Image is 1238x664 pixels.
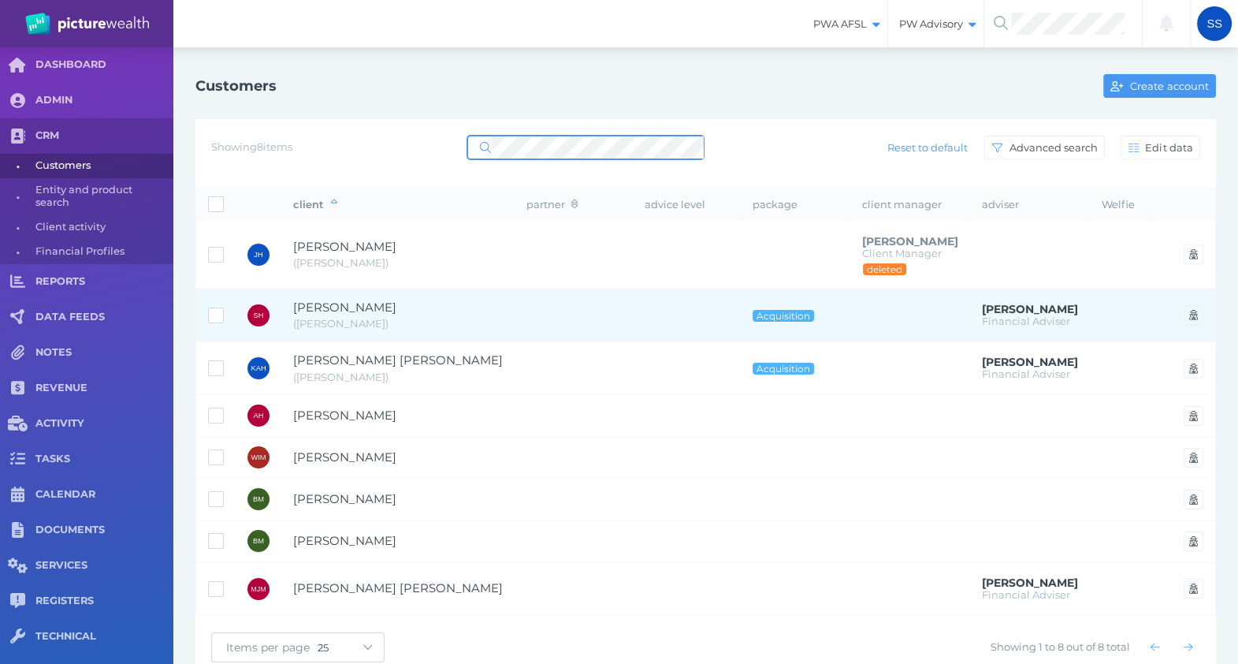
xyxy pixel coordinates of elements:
[195,77,277,95] h1: Customers
[756,310,811,322] span: Acquisition
[293,450,396,464] span: Wendy Irene Mahoney
[251,364,266,372] span: KAH
[35,215,168,240] span: Client activity
[970,188,1090,221] th: adviser
[35,275,173,289] span: REPORTS
[25,13,149,35] img: PW
[35,94,173,107] span: ADMIN
[35,595,173,608] span: REGISTERS
[1121,136,1200,159] button: Edit data
[253,495,264,503] span: BM
[293,491,396,506] span: Bevan Mahoney
[253,537,264,545] span: BM
[35,129,173,143] span: CRM
[35,382,173,395] span: REVENUE
[247,578,270,600] div: Michael John Mahoney
[862,247,942,259] span: Client Manager (DELETED)
[991,640,1130,653] span: Showing 1 to 8 out of 8 total
[35,154,168,178] span: Customers
[850,188,970,221] th: client manager
[254,311,264,319] span: SH
[293,408,396,423] span: Aaron Honeysett
[293,533,396,548] span: Brian Mahoney
[1184,448,1203,468] button: Open user's account in Portal
[247,357,270,379] div: Katharine Alison Honeybul
[35,346,173,360] span: NOTES
[1103,74,1216,98] button: Create account
[984,136,1105,159] button: Advanced search
[247,530,270,552] div: Brian Mahoney
[802,17,887,31] span: PWA AFSL
[293,198,337,211] span: client
[35,630,173,643] span: TECHNICAL
[293,300,396,315] span: Stephen Honeybul
[1184,359,1203,379] button: Open user's account in Portal
[982,367,1070,380] span: Financial Adviser
[251,585,266,593] span: MJM
[293,239,396,254] span: Jennifer Honey
[1184,532,1203,551] button: Open user's account in Portal
[741,188,850,221] th: package
[293,353,503,367] span: Katharine Alison Honeybul
[35,488,173,502] span: CALENDAR
[247,488,270,510] div: Bevan Mahoney
[880,141,974,154] span: Reset to default
[251,453,266,461] span: WIM
[293,256,389,269] span: Jen
[866,263,903,275] span: deleted
[982,315,1070,327] span: Financial Adviser
[1127,80,1215,92] span: Create account
[1142,141,1199,154] span: Edit data
[293,317,389,330] span: Steve
[982,302,1078,316] span: Nancy Vos
[247,446,270,468] div: Wendy Irene Mahoney
[1184,244,1203,264] button: Open user's account in Portal
[247,405,270,427] div: Aaron Honeysett
[1184,406,1203,426] button: Open user's account in Portal
[293,580,503,595] span: Michael John Mahoney
[888,17,983,31] span: PW Advisory
[35,240,168,264] span: Financial Profiles
[879,136,975,159] button: Reset to default
[35,311,173,324] span: DATA FEEDS
[293,371,389,383] span: Katharine
[247,244,270,266] div: Jennifer Honey
[1006,141,1104,154] span: Advanced search
[982,588,1070,601] span: Financial Adviser
[1184,490,1203,509] button: Open user's account in Portal
[982,576,1078,590] span: Jonathon Martino
[35,58,173,72] span: DASHBOARD
[1184,305,1203,325] button: Open user's account in Portal
[1206,17,1222,30] span: SS
[254,251,262,259] span: JH
[254,412,264,420] span: AH
[756,363,811,375] span: Acquisition
[862,234,958,248] span: Anthony Dermer (DELETED)
[35,178,168,215] span: Entity and product search
[982,355,1078,369] span: Nancy Vos
[526,198,578,211] span: partner
[633,188,741,221] th: advice level
[211,140,292,153] span: Showing 8 items
[35,559,173,573] span: SERVICES
[1184,579,1203,599] button: Open user's account in Portal
[1197,6,1232,41] div: Sakshi Sakshi
[35,417,173,431] span: ACTIVITY
[35,524,173,537] span: DOCUMENTS
[1177,636,1200,659] button: Show next page
[35,453,173,466] span: TASKS
[1143,636,1167,659] button: Show previous page
[212,640,318,655] span: Items per page
[1090,188,1153,221] th: Welfie
[247,304,270,326] div: Stephen Honeybul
